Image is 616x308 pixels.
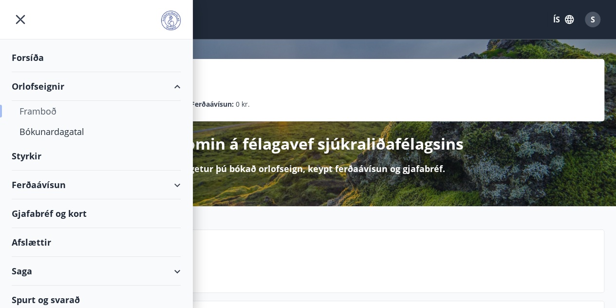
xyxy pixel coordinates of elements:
div: Framboð [19,101,173,121]
p: Næstu helgi [83,254,596,271]
p: Velkomin á félagavef sjúkraliðafélagsins [152,133,464,154]
div: Gjafabréf og kort [12,199,181,228]
div: Saga [12,257,181,286]
div: Ferðaávísun [12,171,181,199]
p: Ferðaávísun : [191,99,234,110]
div: Bókunardagatal [19,121,173,142]
button: ÍS [548,11,579,28]
div: Orlofseignir [12,72,181,101]
div: Forsíða [12,43,181,72]
div: Afslættir [12,228,181,257]
span: 0 kr. [236,99,250,110]
button: menu [12,11,29,28]
button: S [581,8,604,31]
img: union_logo [161,11,181,30]
span: S [591,14,595,25]
div: Styrkir [12,142,181,171]
p: Hér getur þú bókað orlofseign, keypt ferðaávísun og gjafabréf. [171,162,445,175]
